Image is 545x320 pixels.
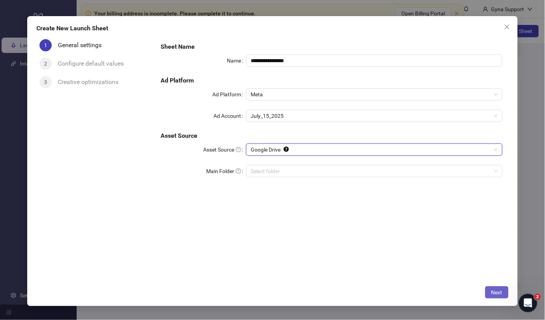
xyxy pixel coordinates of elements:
[44,79,47,85] span: 3
[485,286,509,299] button: Next
[236,168,241,174] span: question-circle
[227,54,246,67] label: Name
[246,54,502,67] input: Name
[36,24,509,33] div: Create New Launch Sheet
[251,144,498,155] span: Google Drive
[251,89,498,100] span: Meta
[213,110,246,122] label: Ad Account
[203,144,246,156] label: Asset Source
[58,76,125,88] div: Creative optimizations
[161,42,502,51] h5: Sheet Name
[212,88,246,101] label: Ad Platform
[519,294,537,312] iframe: Intercom live chat
[501,21,513,33] button: Close
[535,294,541,300] span: 2
[504,24,510,30] span: close
[251,110,498,122] span: July_15_2025
[236,147,241,152] span: question-circle
[58,58,130,70] div: Configure default values
[206,165,246,177] label: Main Folder
[58,39,108,51] div: General settings
[283,146,290,153] div: Tooltip anchor
[491,289,502,295] span: Next
[161,131,502,140] h5: Asset Source
[44,42,47,48] span: 1
[44,61,47,67] span: 2
[161,76,502,85] h5: Ad Platform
